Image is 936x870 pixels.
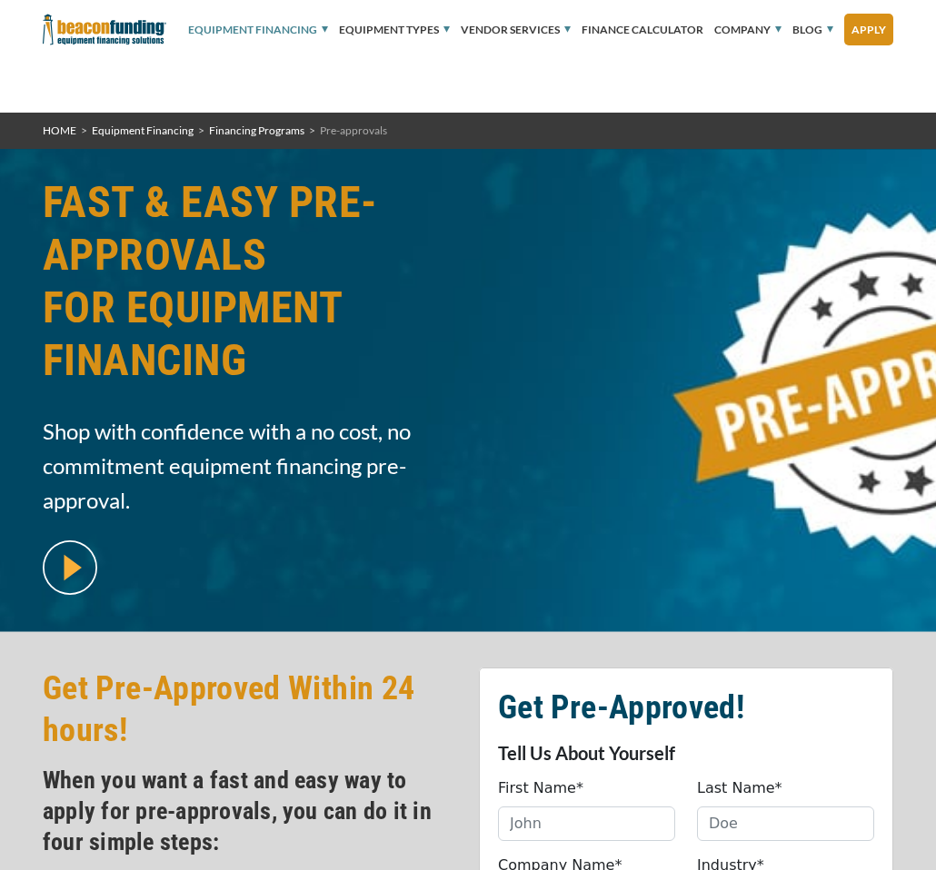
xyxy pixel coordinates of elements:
span: Pre-approvals [320,124,387,137]
a: Equipment Types [339,3,450,57]
a: Financing Programs [209,124,304,137]
h2: Get Pre-Approved! [498,687,874,728]
a: Blog [792,3,833,57]
a: Company [714,3,782,57]
span: FOR EQUIPMENT FINANCING [43,282,457,387]
label: First Name* [498,777,583,799]
a: Equipment Financing [92,124,194,137]
input: John [498,806,675,841]
input: Doe [697,806,874,841]
a: HOME [43,124,76,137]
a: Equipment Financing [188,3,328,57]
label: Last Name* [697,777,782,799]
img: video modal pop-up play button [43,540,97,595]
p: Tell Us About Yourself [498,742,874,764]
h2: Get Pre-Approved Within 24 hours! [43,667,457,751]
h1: FAST & EASY PRE-APPROVALS [43,176,457,400]
a: Apply [844,14,893,45]
span: Shop with confidence with a no cost, no commitment equipment financing pre-approval. [43,414,457,518]
a: Finance Calculator [582,3,703,57]
a: Vendor Services [461,3,571,57]
h4: When you want a fast and easy way to apply for pre‑approvals, you can do it in four simple steps: [43,765,457,857]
